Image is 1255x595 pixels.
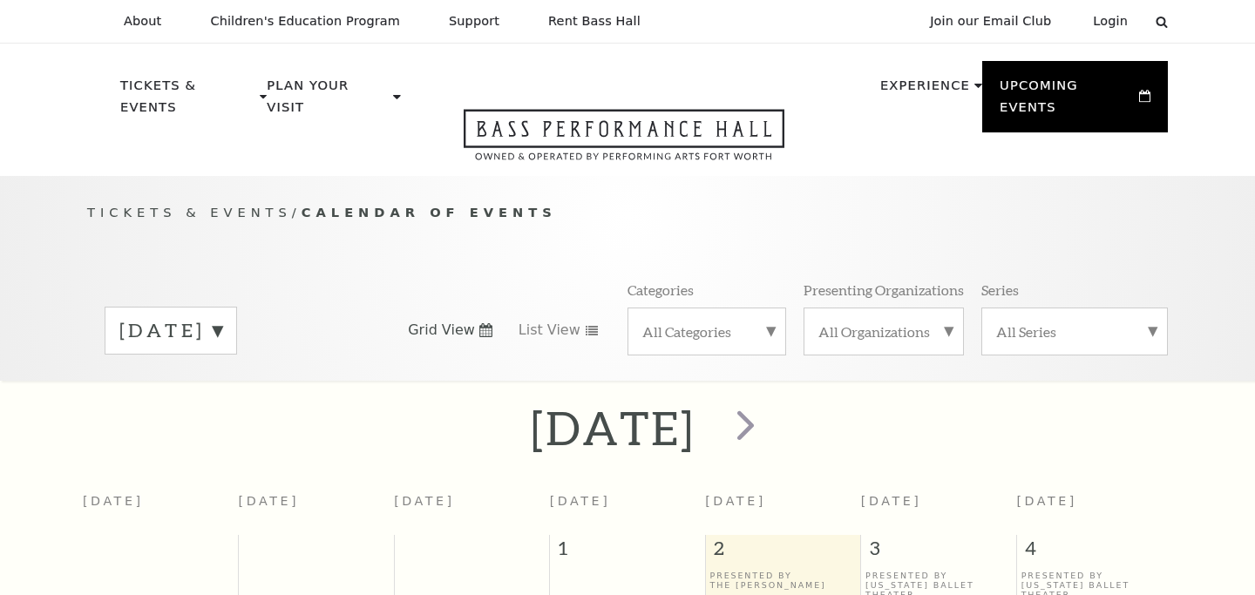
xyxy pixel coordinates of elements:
[550,535,705,570] span: 1
[239,483,395,535] th: [DATE]
[1016,494,1077,508] span: [DATE]
[210,14,400,29] p: Children's Education Program
[87,205,292,220] span: Tickets & Events
[710,571,857,591] p: Presented By The [PERSON_NAME]
[627,281,694,299] p: Categories
[861,535,1016,570] span: 3
[302,205,557,220] span: Calendar of Events
[880,75,970,106] p: Experience
[981,281,1019,299] p: Series
[804,281,964,299] p: Presenting Organizations
[120,75,255,128] p: Tickets & Events
[267,75,389,128] p: Plan Your Visit
[706,535,861,570] span: 2
[519,321,580,340] span: List View
[83,483,239,535] th: [DATE]
[87,202,1168,224] p: /
[1000,75,1135,128] p: Upcoming Events
[861,494,922,508] span: [DATE]
[124,14,161,29] p: About
[119,317,222,344] label: [DATE]
[705,494,766,508] span: [DATE]
[548,14,641,29] p: Rent Bass Hall
[449,14,499,29] p: Support
[642,322,771,341] label: All Categories
[818,322,949,341] label: All Organizations
[712,397,776,459] button: next
[1017,535,1172,570] span: 4
[996,322,1153,341] label: All Series
[408,321,475,340] span: Grid View
[550,494,611,508] span: [DATE]
[394,483,550,535] th: [DATE]
[531,400,695,456] h2: [DATE]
